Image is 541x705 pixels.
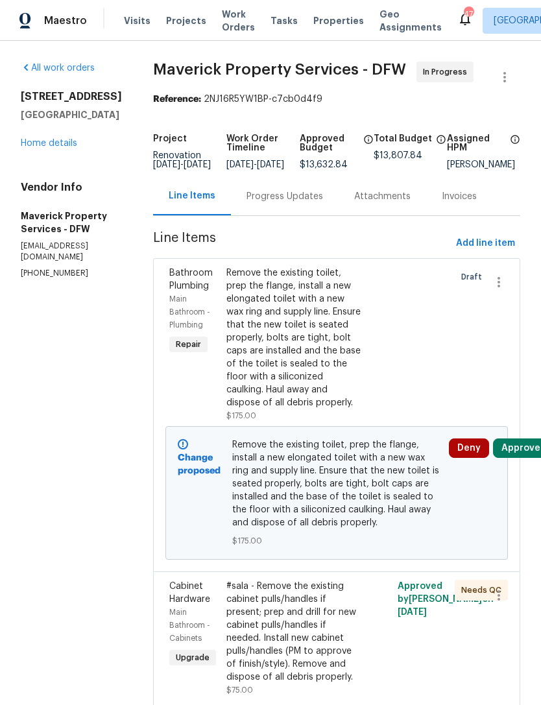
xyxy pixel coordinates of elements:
h5: Project [153,134,187,143]
div: 47 [464,8,473,21]
h5: Total Budget [374,134,432,143]
p: [EMAIL_ADDRESS][DOMAIN_NAME] [21,241,122,263]
span: Upgrade [171,651,215,664]
span: Projects [166,14,206,27]
span: $175.00 [232,534,442,547]
p: [PHONE_NUMBER] [21,268,122,279]
div: Invoices [442,190,477,203]
a: All work orders [21,64,95,73]
span: Line Items [153,232,451,256]
span: Add line item [456,235,515,252]
h2: [STREET_ADDRESS] [21,90,122,103]
button: Deny [449,438,489,458]
div: Remove the existing toilet, prep the flange, install a new elongated toilet with a new wax ring a... [226,267,361,409]
span: [DATE] [184,160,211,169]
span: - [153,160,211,169]
h5: Assigned HPM [447,134,506,152]
span: [DATE] [257,160,284,169]
span: Main Bathroom - Plumbing [169,295,210,329]
span: $75.00 [226,686,253,694]
span: - [226,160,284,169]
div: Line Items [169,189,215,202]
span: Tasks [270,16,298,25]
h4: Vendor Info [21,181,122,194]
span: [DATE] [398,608,427,617]
span: Properties [313,14,364,27]
span: The total cost of line items that have been proposed by Opendoor. This sum includes line items th... [436,134,446,151]
span: Geo Assignments [379,8,442,34]
span: Visits [124,14,150,27]
span: $13,807.84 [374,151,422,160]
b: Change proposed [178,453,221,475]
span: Remove the existing toilet, prep the flange, install a new elongated toilet with a new wax ring a... [232,438,442,529]
span: [DATE] [153,160,180,169]
span: $175.00 [226,412,256,420]
span: The total cost of line items that have been approved by both Opendoor and the Trade Partner. This... [363,134,374,160]
span: In Progress [423,66,472,78]
span: Draft [461,270,487,283]
h5: [GEOGRAPHIC_DATA] [21,108,122,121]
span: The hpm assigned to this work order. [510,134,520,160]
div: Progress Updates [246,190,323,203]
span: Approved by [PERSON_NAME] on [398,582,494,617]
h5: Maverick Property Services - DFW [21,209,122,235]
span: Cabinet Hardware [169,582,210,604]
div: [PERSON_NAME] [447,160,520,169]
h5: Work Order Timeline [226,134,300,152]
b: Reference: [153,95,201,104]
a: Home details [21,139,77,148]
span: Main Bathroom - Cabinets [169,608,210,642]
span: Maverick Property Services - DFW [153,62,406,77]
span: $13,632.84 [300,160,348,169]
div: Attachments [354,190,411,203]
span: Renovation [153,151,211,169]
span: [DATE] [226,160,254,169]
span: Repair [171,338,206,351]
div: #sala - Remove the existing cabinet pulls/handles if present; prep and drill for new cabinet pull... [226,580,361,684]
h5: Approved Budget [300,134,359,152]
span: Bathroom Plumbing [169,269,213,291]
div: 2NJ16R5YW1BP-c7cb0d4f9 [153,93,520,106]
span: Needs QC [461,584,507,597]
span: Maestro [44,14,87,27]
span: Work Orders [222,8,255,34]
button: Add line item [451,232,520,256]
